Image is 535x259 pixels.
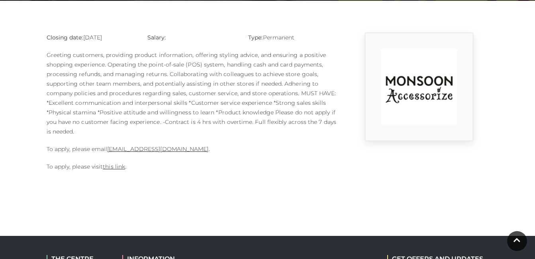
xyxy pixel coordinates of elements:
[248,33,337,42] p: Permanent
[47,33,135,42] p: [DATE]
[47,50,337,136] p: Greeting customers, providing product information, offering styling advice, and ensuring a positi...
[107,145,208,153] a: [EMAIL_ADDRESS][DOMAIN_NAME]
[103,163,125,170] a: this link
[147,34,166,41] strong: Salary:
[248,34,263,41] strong: Type:
[381,49,457,125] img: rtuC_1630740947_no1Y.jpg
[47,144,337,154] p: To apply, please email .
[47,162,337,171] p: To apply, please visit .
[47,34,83,41] strong: Closing date:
